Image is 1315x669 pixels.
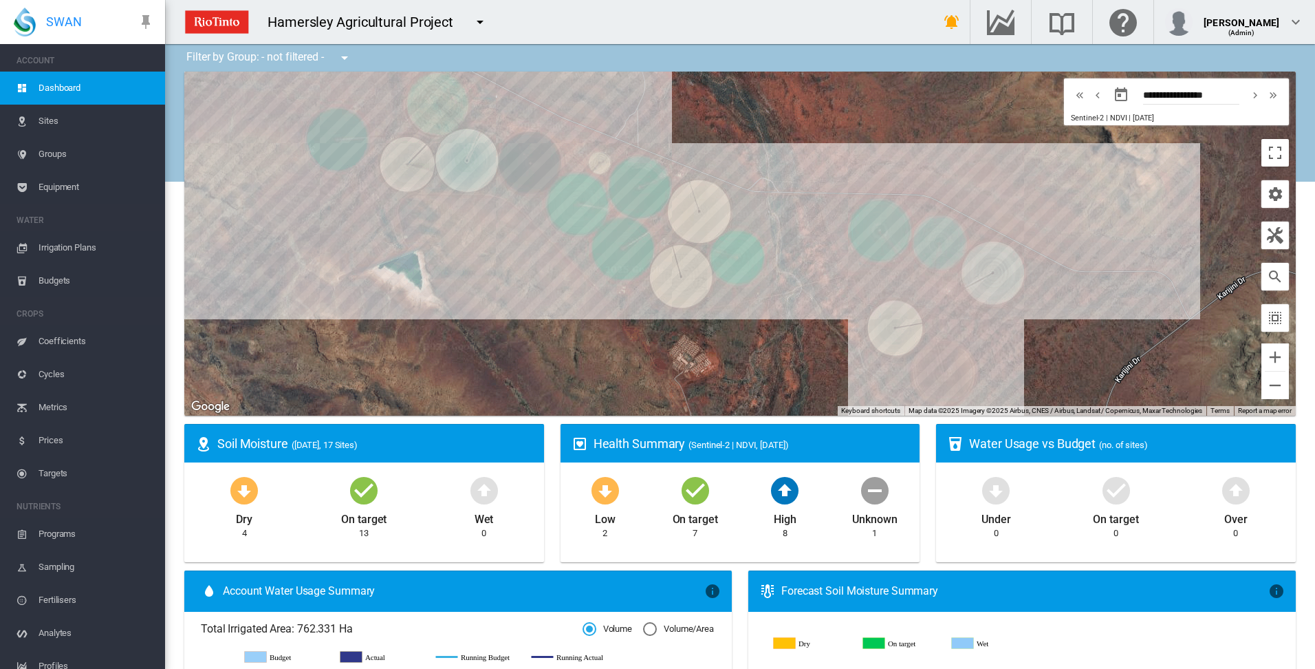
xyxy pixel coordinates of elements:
div: Over [1224,507,1248,527]
button: icon-menu-down [331,44,358,72]
g: Budget [245,651,327,663]
button: icon-chevron-left [1089,87,1107,103]
g: Actual [340,651,422,663]
div: 1 [872,527,877,540]
md-icon: icon-checkbox-marked-circle [679,474,712,507]
span: Dashboard [39,72,154,105]
g: Dry [774,637,852,650]
div: On target [341,507,387,527]
span: (Admin) [1228,29,1255,36]
span: ACCOUNT [17,50,154,72]
g: On target [863,637,942,650]
div: 2 [602,527,607,540]
g: Wet [952,637,1030,650]
button: Zoom in [1261,343,1289,371]
span: Prices [39,424,154,457]
img: ZPXdBAAAAAElFTkSuQmCC [180,5,254,39]
button: icon-magnify [1261,263,1289,290]
img: profile.jpg [1165,8,1193,36]
a: Open this area in Google Maps (opens a new window) [188,398,233,416]
div: 0 [1113,527,1118,540]
md-icon: icon-pin [138,14,154,30]
div: 0 [481,527,486,540]
md-icon: icon-water [201,583,217,599]
md-icon: icon-heart-box-outline [572,436,588,452]
div: High [774,507,796,527]
md-icon: icon-information [704,583,721,599]
button: md-calendar [1107,81,1135,109]
md-icon: Search the knowledge base [1045,14,1078,30]
a: Report a map error [1238,407,1292,414]
div: 0 [994,527,999,540]
div: 8 [783,527,787,540]
md-icon: icon-select-all [1267,310,1283,326]
img: Google [188,398,233,416]
span: Targets [39,457,154,490]
md-icon: icon-chevron-down [1287,14,1304,30]
span: Programs [39,518,154,551]
button: Zoom out [1261,372,1289,399]
md-icon: icon-checkbox-marked-circle [347,474,380,507]
span: Coefficients [39,325,154,358]
span: Account Water Usage Summary [223,584,704,599]
md-icon: Go to the Data Hub [984,14,1017,30]
button: icon-chevron-right [1246,87,1264,103]
div: Dry [236,507,252,527]
span: Total Irrigated Area: 762.331 Ha [201,622,583,637]
div: Health Summary [594,435,909,452]
md-icon: icon-cup-water [947,436,964,452]
md-icon: icon-chevron-double-left [1072,87,1087,103]
g: Running Budget [436,651,518,663]
span: ([DATE], 17 Sites) [292,440,358,450]
span: Groups [39,138,154,171]
button: icon-menu-down [466,8,494,36]
md-icon: icon-arrow-down-bold-circle [979,474,1012,507]
span: Cycles [39,358,154,391]
md-icon: icon-arrow-down-bold-circle [589,474,622,507]
span: Sites [39,105,154,138]
span: CROPS [17,303,154,325]
md-icon: icon-chevron-left [1090,87,1105,103]
div: Forecast Soil Moisture Summary [781,584,1268,599]
md-icon: Click here for help [1107,14,1140,30]
span: WATER [17,209,154,231]
md-icon: icon-chevron-right [1248,87,1263,103]
button: icon-bell-ring [938,8,966,36]
div: 4 [242,527,247,540]
md-icon: icon-bell-ring [944,14,960,30]
span: Map data ©2025 Imagery ©2025 Airbus, CNES / Airbus, Landsat / Copernicus, Maxar Technologies [909,407,1202,414]
div: 0 [1233,527,1238,540]
span: SWAN [46,13,82,30]
span: Analytes [39,617,154,650]
span: | [DATE] [1129,114,1153,123]
span: Budgets [39,264,154,297]
div: Under [981,507,1011,527]
button: Toggle fullscreen view [1261,139,1289,167]
div: Unknown [852,507,897,527]
div: On target [673,507,718,527]
span: Equipment [39,171,154,204]
span: Irrigation Plans [39,231,154,264]
md-icon: icon-information [1268,583,1285,599]
md-icon: icon-minus-circle [858,474,891,507]
button: icon-cog [1261,180,1289,208]
button: icon-chevron-double-left [1071,87,1089,103]
span: NUTRIENTS [17,496,154,518]
span: (no. of sites) [1099,440,1148,450]
button: icon-chevron-double-right [1264,87,1282,103]
md-icon: icon-arrow-up-bold-circle [768,474,801,507]
md-icon: icon-arrow-down-bold-circle [228,474,261,507]
md-icon: icon-menu-down [336,50,353,66]
div: Wet [475,507,494,527]
md-icon: icon-map-marker-radius [195,436,212,452]
md-icon: icon-thermometer-lines [759,583,776,599]
span: (Sentinel-2 | NDVI, [DATE]) [688,440,788,450]
div: Soil Moisture [217,435,533,452]
md-icon: icon-arrow-up-bold-circle [1219,474,1252,507]
img: SWAN-Landscape-Logo-Colour-drop.png [14,8,36,36]
md-icon: icon-arrow-up-bold-circle [468,474,501,507]
span: Fertilisers [39,584,154,617]
div: Low [595,507,616,527]
span: Sentinel-2 | NDVI [1071,114,1127,123]
g: Running Actual [532,651,613,663]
